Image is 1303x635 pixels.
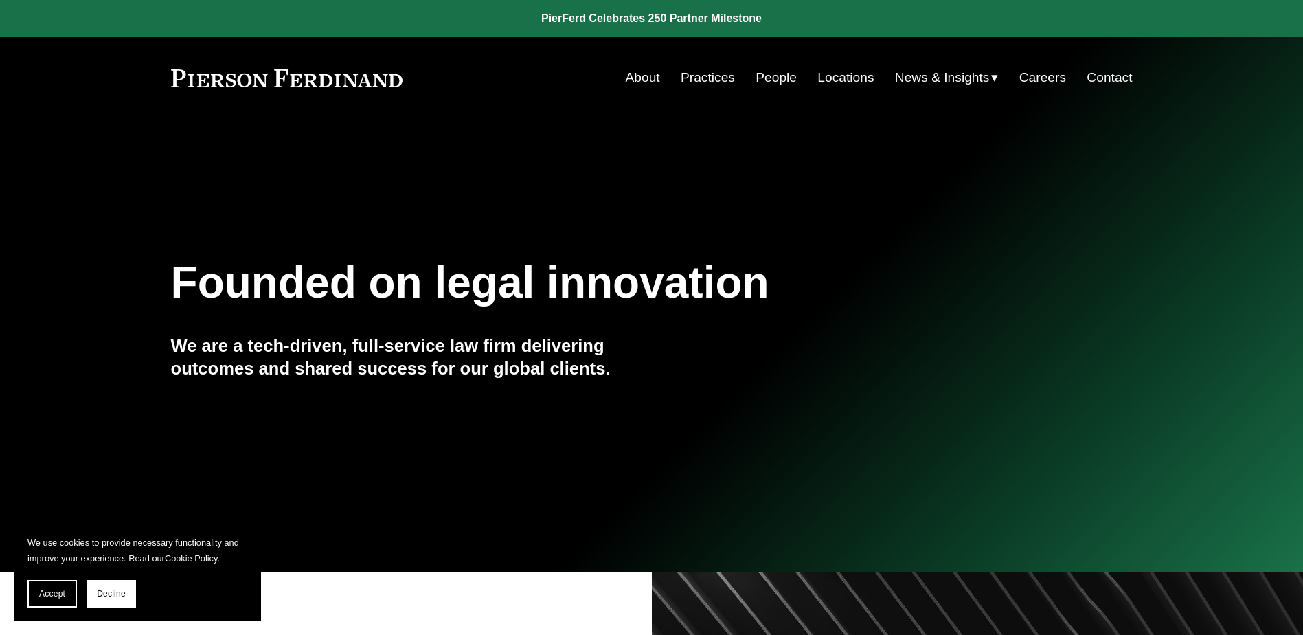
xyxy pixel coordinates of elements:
[1087,65,1132,91] a: Contact
[39,589,65,599] span: Accept
[895,66,990,90] span: News & Insights
[1019,65,1066,91] a: Careers
[165,553,218,564] a: Cookie Policy
[171,335,652,379] h4: We are a tech-driven, full-service law firm delivering outcomes and shared success for our global...
[27,580,77,608] button: Accept
[895,65,999,91] a: folder dropdown
[171,258,973,308] h1: Founded on legal innovation
[756,65,797,91] a: People
[626,65,660,91] a: About
[14,521,261,621] section: Cookie banner
[97,589,126,599] span: Decline
[27,535,247,566] p: We use cookies to provide necessary functionality and improve your experience. Read our .
[681,65,735,91] a: Practices
[817,65,874,91] a: Locations
[87,580,136,608] button: Decline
